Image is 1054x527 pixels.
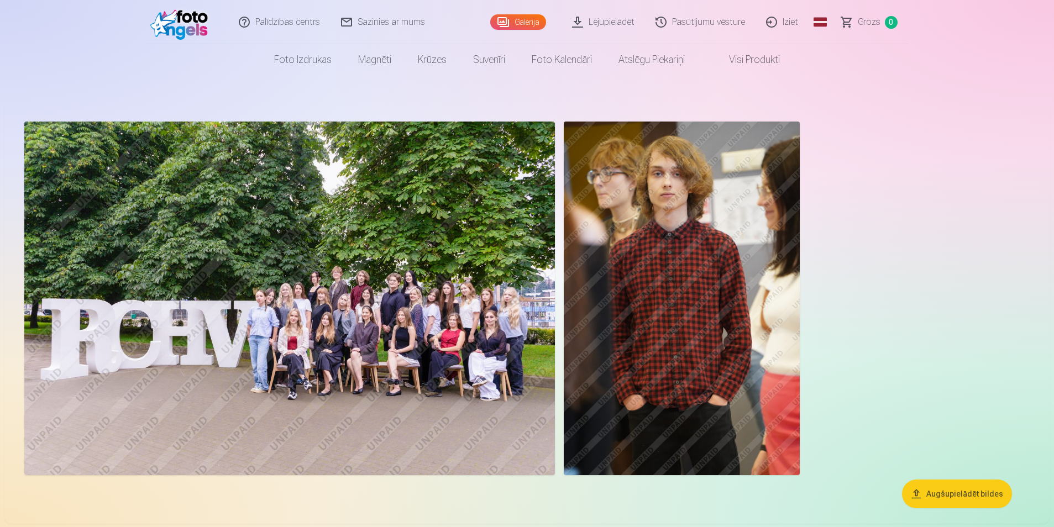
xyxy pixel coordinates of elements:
a: Galerija [490,14,546,30]
a: Suvenīri [460,44,518,75]
span: 0 [885,16,898,29]
a: Atslēgu piekariņi [605,44,698,75]
a: Foto izdrukas [261,44,345,75]
a: Krūzes [405,44,460,75]
a: Magnēti [345,44,405,75]
a: Visi produkti [698,44,793,75]
button: Augšupielādēt bildes [902,479,1012,508]
img: /fa1 [150,4,214,40]
span: Grozs [858,15,880,29]
a: Foto kalendāri [518,44,605,75]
